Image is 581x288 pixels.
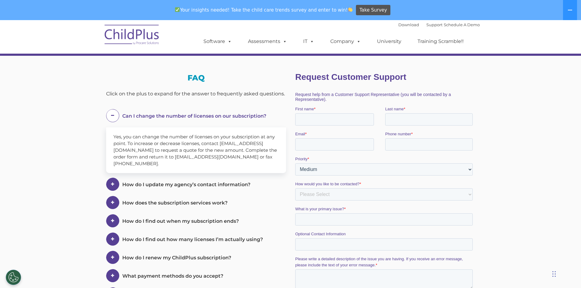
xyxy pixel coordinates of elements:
[398,22,419,27] a: Download
[360,5,387,16] span: Take Survey
[122,218,239,224] span: How do I find out when my subscription ends?
[6,270,21,285] button: Cookies Settings
[552,265,556,283] div: Drag
[356,5,390,16] a: Take Survey
[444,22,480,27] a: Schedule A Demo
[371,35,407,48] a: University
[122,113,266,119] span: Can I change the number of licenses on our subscription?
[481,222,581,288] iframe: Chat Widget
[197,35,238,48] a: Software
[122,273,223,279] span: What payment methods do you accept?
[122,236,263,242] span: How do I find out how many licenses I’m actually using?
[175,7,180,12] img: ✅
[106,127,286,173] div: Yes, you can change the number of licenses on your subscription at any point. To increase or decr...
[297,35,320,48] a: IT
[348,7,353,12] img: 👏
[106,74,286,82] h3: FAQ
[242,35,293,48] a: Assessments
[426,22,443,27] a: Support
[324,35,367,48] a: Company
[122,255,231,261] span: How do I renew my ChildPlus subscription?
[398,22,480,27] font: |
[102,20,163,51] img: ChildPlus by Procare Solutions
[411,35,470,48] a: Training Scramble!!
[173,4,355,16] span: Your insights needed! Take the child care trends survey and enter to win!
[106,89,286,98] div: Click on the plus to expand for the answer to frequently asked questions.
[122,200,228,206] span: How does the subscription services work?
[122,182,250,187] span: How do I update my agency’s contact information?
